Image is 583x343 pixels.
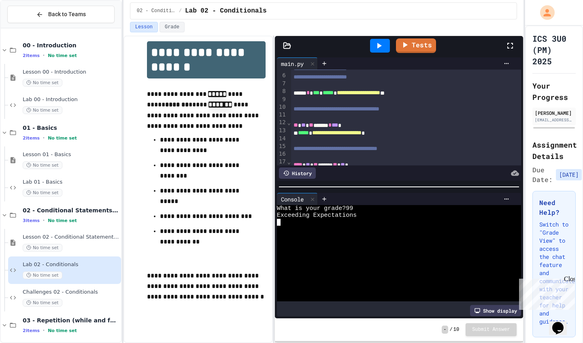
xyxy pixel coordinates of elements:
[539,198,569,217] h3: Need Help?
[23,106,62,114] span: No time set
[43,135,45,141] span: •
[23,207,119,214] span: 02 - Conditional Statements (if)
[277,158,287,166] div: 17
[472,326,510,333] span: Submit Answer
[23,136,40,141] span: 2 items
[277,127,287,135] div: 13
[43,52,45,59] span: •
[466,323,517,336] button: Submit Answer
[23,234,119,241] span: Lesson 02 - Conditional Statements (if)
[23,42,119,49] span: 00 - Introduction
[185,6,267,16] span: Lab 02 - Conditionals
[23,189,62,197] span: No time set
[23,69,119,76] span: Lesson 00 - Introduction
[287,159,291,165] span: Fold line
[23,161,62,169] span: No time set
[43,217,45,224] span: •
[23,179,119,186] span: Lab 01 - Basics
[532,139,576,162] h2: Assignment Details
[23,96,119,103] span: Lab 00 - Introduction
[396,38,436,53] a: Tests
[532,80,576,103] h2: Your Progress
[287,119,291,126] span: Fold line
[539,220,569,326] p: Switch to "Grade View" to access the chat feature and communicate with your teacher for help and ...
[277,119,287,127] div: 12
[23,261,119,268] span: Lab 02 - Conditionals
[549,311,575,335] iframe: chat widget
[277,95,287,103] div: 9
[535,117,573,123] div: [EMAIL_ADDRESS][DOMAIN_NAME]
[23,299,62,307] span: No time set
[48,53,77,58] span: No time set
[516,275,575,310] iframe: chat widget
[48,218,77,223] span: No time set
[23,317,119,324] span: 03 - Repetition (while and for)
[453,326,459,333] span: 10
[277,205,353,212] span: What is your grade?99
[277,142,287,150] div: 15
[23,289,119,296] span: Challenges 02 - Conditionals
[179,8,182,14] span: /
[277,57,318,70] div: main.py
[277,103,287,111] div: 10
[277,80,287,87] div: 7
[160,22,185,32] button: Grade
[277,59,308,68] div: main.py
[23,79,62,87] span: No time set
[23,244,62,252] span: No time set
[23,124,119,131] span: 01 - Basics
[535,109,573,116] div: [PERSON_NAME]
[277,135,287,142] div: 14
[277,193,318,205] div: Console
[277,150,287,158] div: 16
[43,327,45,334] span: •
[48,328,77,333] span: No time set
[470,305,521,316] div: Show display
[279,167,316,179] div: History
[23,151,119,158] span: Lesson 01 - Basics
[556,169,582,180] span: [DATE]
[442,326,448,334] span: -
[23,218,40,223] span: 3 items
[277,195,308,203] div: Console
[130,22,158,32] button: Lesson
[7,6,115,23] button: Back to Teams
[48,136,77,141] span: No time set
[48,10,86,19] span: Back to Teams
[137,8,176,14] span: 02 - Conditional Statements (if)
[23,271,62,279] span: No time set
[532,33,576,67] h1: ICS 3U0 (PM) 2025
[277,87,287,95] div: 8
[277,212,357,219] span: Exceeding Expectations
[277,111,287,119] div: 11
[532,3,557,22] div: My Account
[532,165,553,184] span: Due Date:
[23,328,40,333] span: 2 items
[277,72,287,80] div: 6
[23,53,40,58] span: 2 items
[3,3,56,51] div: Chat with us now!Close
[450,326,453,333] span: /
